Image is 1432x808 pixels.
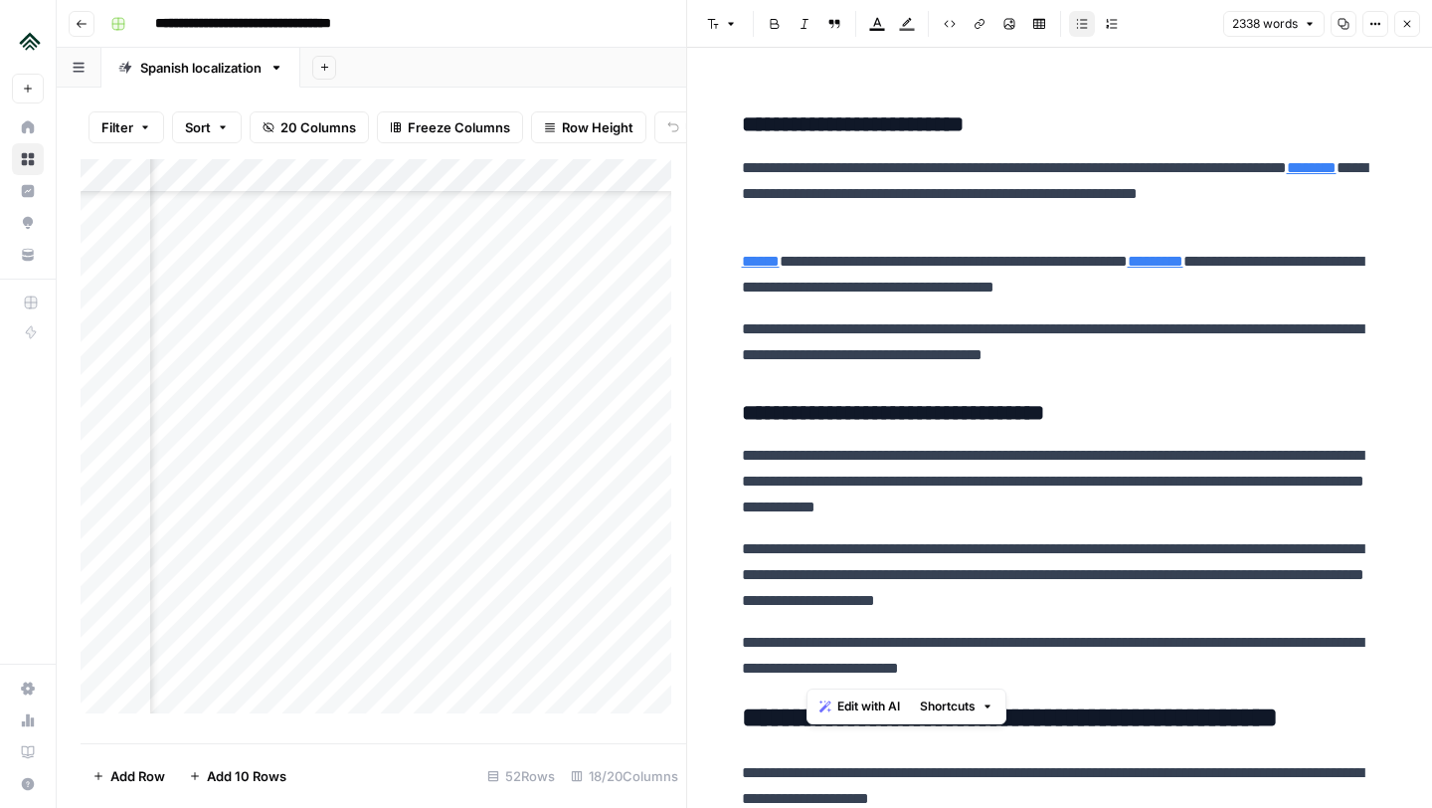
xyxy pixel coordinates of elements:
[110,766,165,786] span: Add Row
[101,48,300,88] a: Spanish localization
[52,52,223,68] div: Dominio: [DOMAIN_NAME]
[1232,15,1298,33] span: 2338 words
[212,115,228,131] img: tab_keywords_by_traffic_grey.svg
[250,111,369,143] button: 20 Columns
[12,673,44,705] a: Settings
[32,52,48,68] img: website_grey.svg
[32,32,48,48] img: logo_orange.svg
[56,32,97,48] div: v 4.0.25
[12,768,44,800] button: Help + Support
[12,736,44,768] a: Learning Hub
[408,117,510,137] span: Freeze Columns
[234,117,316,130] div: Palabras clave
[12,143,44,175] a: Browse
[177,760,298,792] button: Add 10 Rows
[12,175,44,207] a: Insights
[531,111,646,143] button: Row Height
[912,694,1001,719] button: Shortcuts
[563,760,686,792] div: 18/20 Columns
[140,58,262,78] div: Spanish localization
[1223,11,1325,37] button: 2338 words
[185,117,211,137] span: Sort
[280,117,356,137] span: 20 Columns
[172,111,242,143] button: Sort
[479,760,563,792] div: 52 Rows
[654,111,732,143] button: Undo
[12,16,44,66] button: Workspace: Uplisting
[12,23,48,59] img: Uplisting Logo
[12,111,44,143] a: Home
[12,239,44,271] a: Your Data
[377,111,523,143] button: Freeze Columns
[104,117,152,130] div: Dominio
[811,694,908,719] button: Edit with AI
[837,698,900,715] span: Edit with AI
[562,117,633,137] span: Row Height
[81,760,177,792] button: Add Row
[12,705,44,736] a: Usage
[89,111,164,143] button: Filter
[101,117,133,137] span: Filter
[920,698,976,715] span: Shortcuts
[83,115,98,131] img: tab_domain_overview_orange.svg
[207,766,286,786] span: Add 10 Rows
[12,207,44,239] a: Opportunities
